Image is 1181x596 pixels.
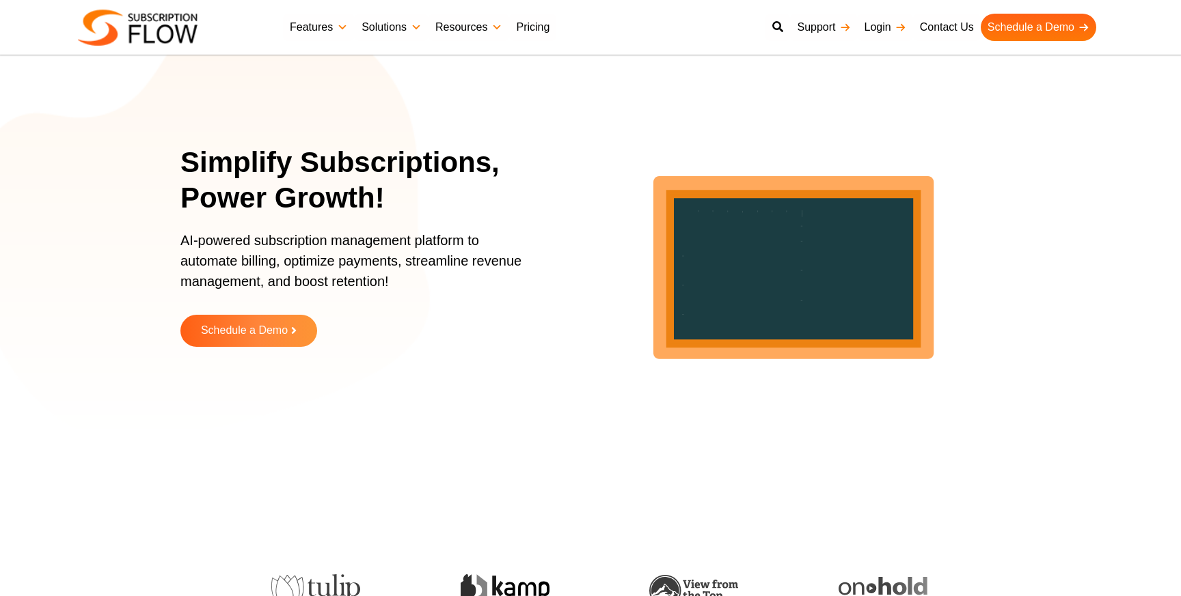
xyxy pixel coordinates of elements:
p: AI-powered subscription management platform to automate billing, optimize payments, streamline re... [180,230,536,305]
a: Support [790,14,857,41]
span: Schedule a Demo [201,325,288,337]
a: Login [858,14,913,41]
a: Resources [429,14,509,41]
a: Pricing [509,14,556,41]
a: Features [283,14,355,41]
a: Schedule a Demo [180,315,317,347]
a: Solutions [355,14,429,41]
a: Schedule a Demo [981,14,1096,41]
img: Subscriptionflow [78,10,198,46]
h1: Simplify Subscriptions, Power Growth! [180,145,553,216]
a: Contact Us [913,14,981,41]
